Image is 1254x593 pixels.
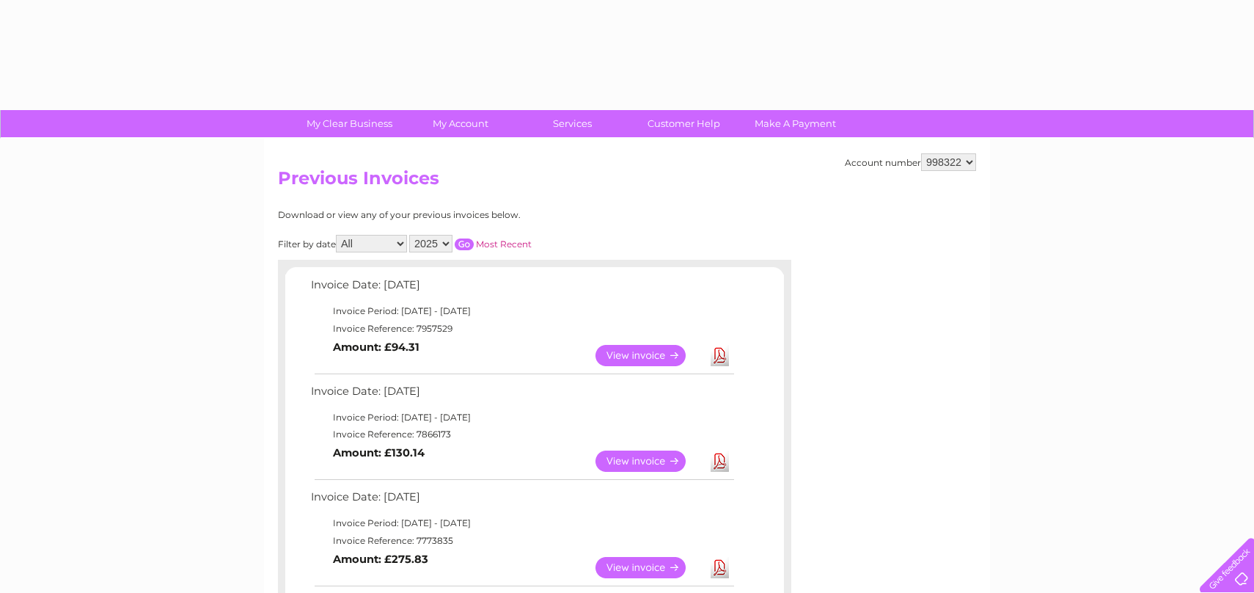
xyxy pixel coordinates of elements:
td: Invoice Period: [DATE] - [DATE] [307,409,736,426]
a: Make A Payment [735,110,856,137]
td: Invoice Reference: 7866173 [307,426,736,443]
td: Invoice Period: [DATE] - [DATE] [307,302,736,320]
a: View [595,345,703,366]
a: Customer Help [623,110,744,137]
div: Account number [845,153,976,171]
a: Most Recent [476,239,532,250]
a: Download [711,557,729,578]
td: Invoice Reference: 7957529 [307,320,736,338]
b: Amount: £275.83 [333,553,428,566]
a: Services [512,110,633,137]
div: Filter by date [278,235,663,252]
td: Invoice Date: [DATE] [307,487,736,514]
a: Download [711,345,729,366]
td: Invoice Period: [DATE] - [DATE] [307,514,736,532]
b: Amount: £130.14 [333,446,425,459]
td: Invoice Date: [DATE] [307,275,736,302]
td: Invoice Reference: 7773835 [307,532,736,550]
a: View [595,557,703,578]
a: View [595,451,703,472]
b: Amount: £94.31 [333,341,419,354]
a: Download [711,451,729,472]
td: Invoice Date: [DATE] [307,382,736,409]
h2: Previous Invoices [278,168,976,196]
a: My Account [400,110,521,137]
div: Download or view any of your previous invoices below. [278,210,663,220]
a: My Clear Business [289,110,410,137]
